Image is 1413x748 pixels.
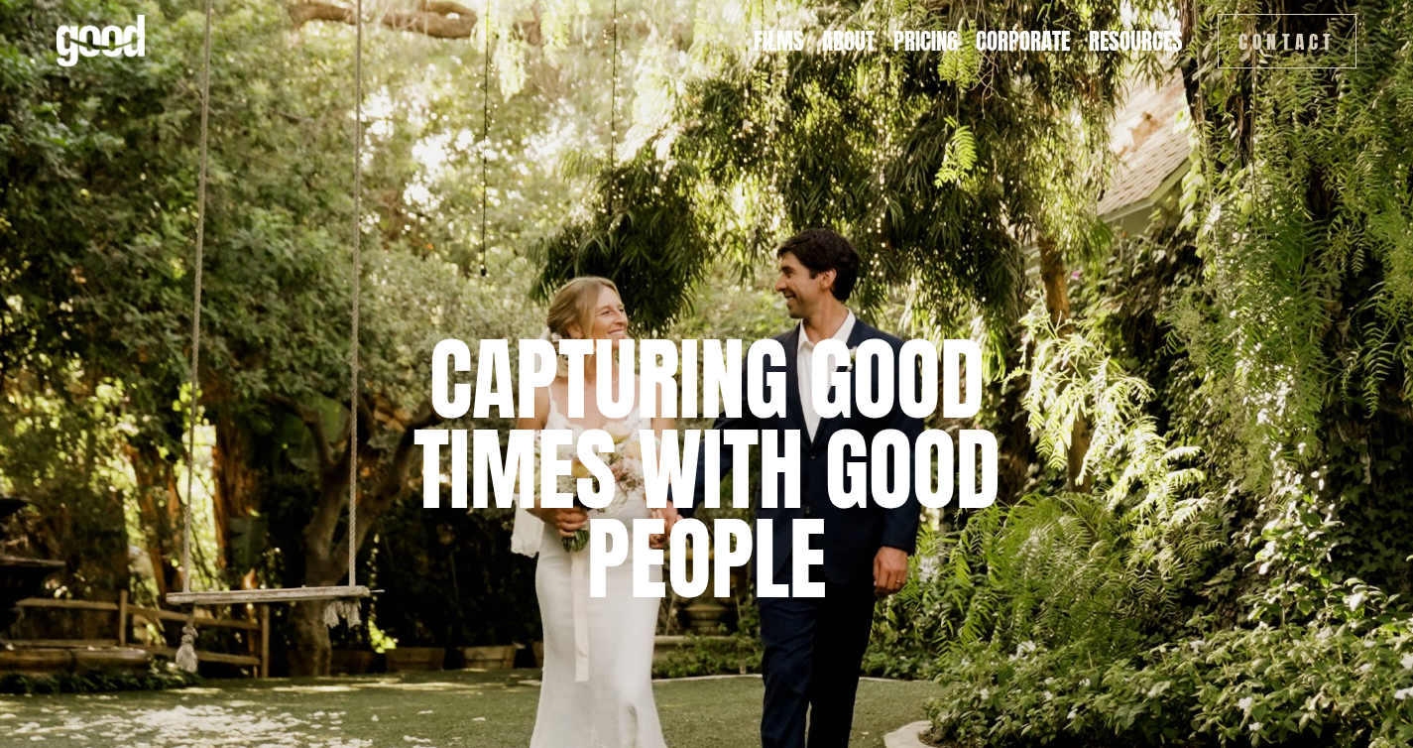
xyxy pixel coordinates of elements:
span: Resources [1089,28,1183,55]
a: Contact [1218,14,1356,67]
a: Corporate [976,25,1070,57]
img: Good Feeling Films [57,15,145,66]
a: Films [754,25,804,57]
a: Pricing [893,25,958,57]
h1: capturing good times with good people [382,335,1032,604]
a: folder dropdown [1089,25,1183,57]
a: About [822,25,875,57]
